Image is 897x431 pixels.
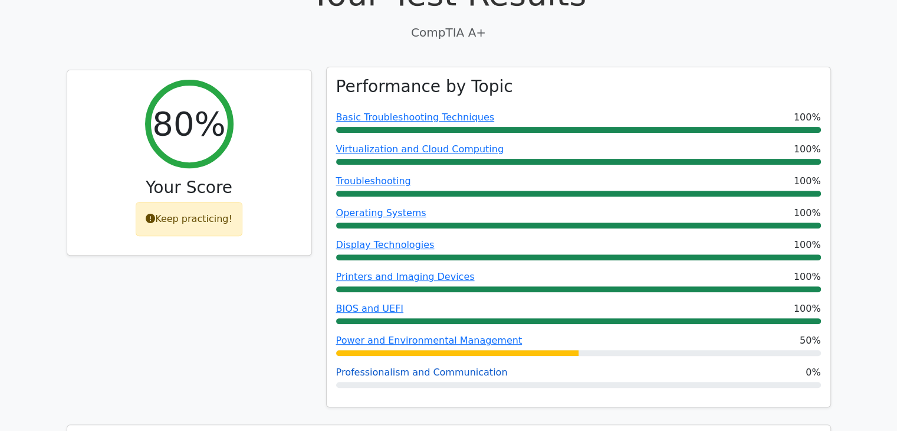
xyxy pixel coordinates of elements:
a: BIOS and UEFI [336,303,403,314]
span: 100% [794,270,821,284]
h3: Performance by Topic [336,77,513,97]
a: Troubleshooting [336,175,411,187]
p: CompTIA A+ [67,24,831,41]
span: 100% [794,142,821,156]
a: Operating Systems [336,207,426,218]
a: Printers and Imaging Devices [336,271,475,282]
div: Keep practicing! [136,202,242,236]
span: 100% [794,206,821,220]
a: Professionalism and Communication [336,367,508,378]
span: 0% [806,365,820,380]
a: Basic Troubleshooting Techniques [336,112,495,123]
a: Virtualization and Cloud Computing [336,143,504,155]
span: 100% [794,302,821,316]
h3: Your Score [77,178,302,198]
span: 100% [794,110,821,125]
a: Power and Environmental Management [336,335,523,346]
span: 50% [800,334,821,348]
h2: 80% [152,104,225,143]
span: 100% [794,238,821,252]
a: Display Technologies [336,239,435,250]
span: 100% [794,174,821,188]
